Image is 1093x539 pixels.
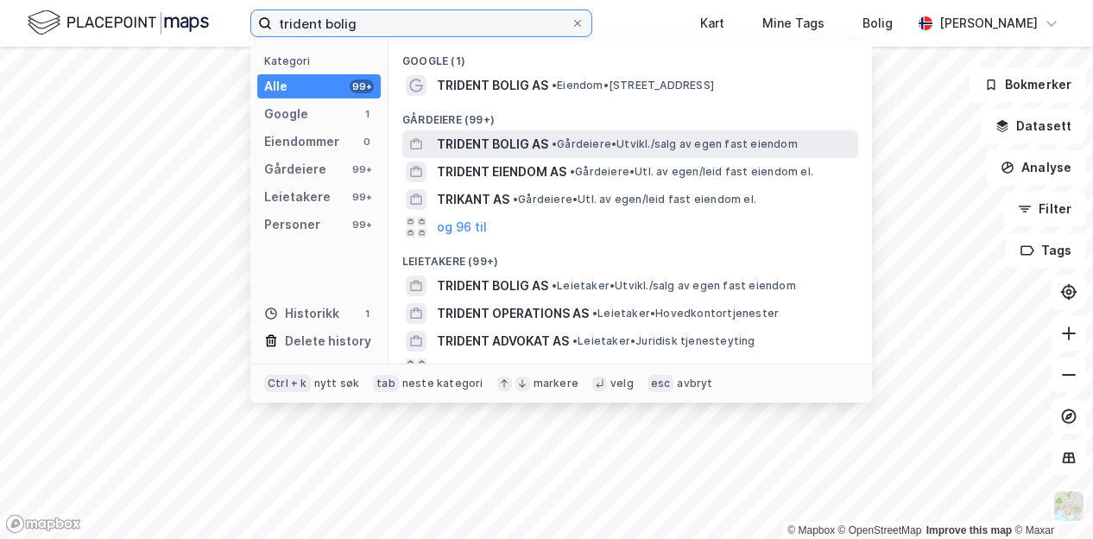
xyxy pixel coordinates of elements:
[437,189,509,210] span: TRIKANT AS
[264,159,326,180] div: Gårdeiere
[552,279,796,293] span: Leietaker • Utvikl./salg av egen fast eiendom
[437,358,487,379] button: og 96 til
[513,193,756,206] span: Gårdeiere • Utl. av egen/leid fast eiendom el.
[264,214,320,235] div: Personer
[552,279,557,292] span: •
[350,79,374,93] div: 99+
[402,377,483,390] div: neste kategori
[360,135,374,149] div: 0
[762,13,824,34] div: Mine Tags
[264,303,339,324] div: Historikk
[389,99,872,130] div: Gårdeiere (99+)
[264,375,311,392] div: Ctrl + k
[552,137,557,150] span: •
[389,41,872,72] div: Google (1)
[437,134,548,155] span: TRIDENT BOLIG AS
[437,217,487,238] button: og 96 til
[350,218,374,231] div: 99+
[264,131,339,152] div: Eiendommer
[981,109,1086,143] button: Datasett
[572,334,755,348] span: Leietaker • Juridisk tjenesteyting
[264,104,308,124] div: Google
[437,303,589,324] span: TRIDENT OPERATIONS AS
[360,307,374,320] div: 1
[350,190,374,204] div: 99+
[572,334,578,347] span: •
[314,377,360,390] div: nytt søk
[926,524,1012,536] a: Improve this map
[1007,456,1093,539] iframe: Chat Widget
[437,162,566,182] span: TRIDENT EIENDOM AS
[373,375,399,392] div: tab
[570,165,575,178] span: •
[437,331,569,352] span: TRIDENT ADVOKAT AS
[1007,456,1093,539] div: Kontrollprogram for chat
[592,307,597,320] span: •
[272,10,571,36] input: Søk på adresse, matrikkel, gårdeiere, leietakere eller personer
[264,76,287,97] div: Alle
[862,13,893,34] div: Bolig
[787,524,835,536] a: Mapbox
[700,13,724,34] div: Kart
[5,514,81,534] a: Mapbox homepage
[437,75,548,96] span: TRIDENT BOLIG AS
[513,193,518,206] span: •
[677,377,712,390] div: avbryt
[285,331,371,352] div: Delete history
[28,8,209,38] img: logo.f888ab2527a4732fd821a326f86c7f29.svg
[1006,233,1086,268] button: Tags
[838,524,922,536] a: OpenStreetMap
[552,137,798,151] span: Gårdeiere • Utvikl./salg av egen fast eiendom
[534,377,578,390] div: markere
[939,13,1038,34] div: [PERSON_NAME]
[570,165,813,179] span: Gårdeiere • Utl. av egen/leid fast eiendom el.
[986,150,1086,185] button: Analyse
[360,107,374,121] div: 1
[264,187,331,207] div: Leietakere
[552,79,557,92] span: •
[389,241,872,272] div: Leietakere (99+)
[610,377,634,390] div: velg
[350,162,374,176] div: 99+
[648,375,674,392] div: esc
[1003,192,1086,226] button: Filter
[592,307,779,320] span: Leietaker • Hovedkontortjenester
[264,54,381,67] div: Kategori
[970,67,1086,102] button: Bokmerker
[552,79,714,92] span: Eiendom • [STREET_ADDRESS]
[437,276,548,296] span: TRIDENT BOLIG AS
